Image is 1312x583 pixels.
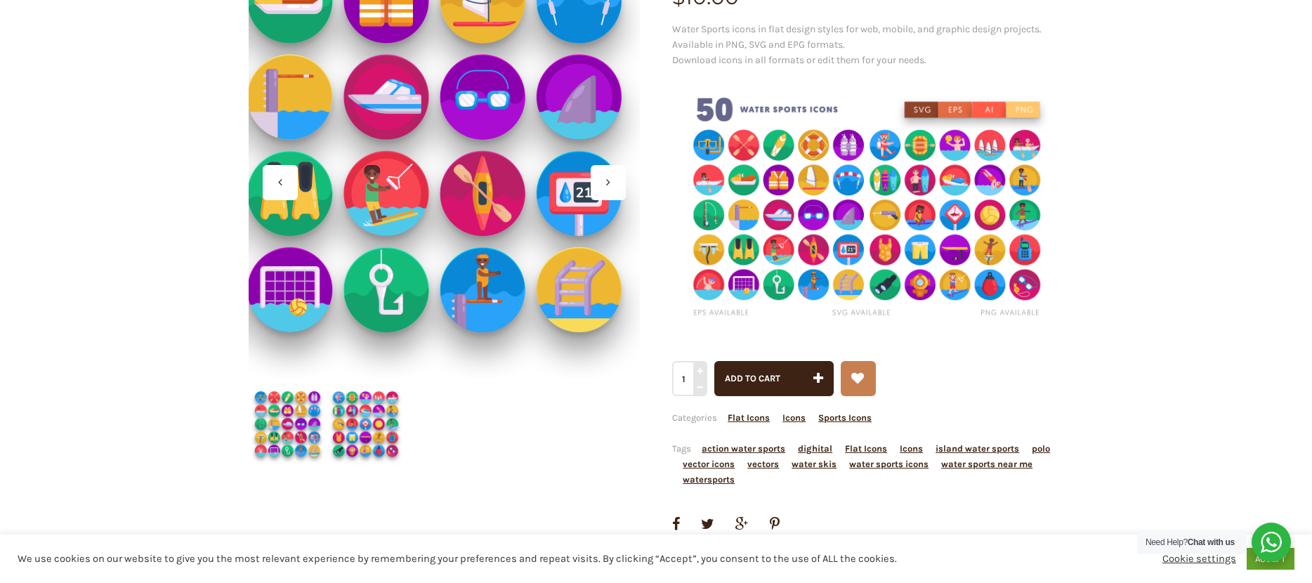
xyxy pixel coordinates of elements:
img: Water Sports Icons [249,385,327,463]
a: island water sports [936,443,1019,454]
img: Water Sports icons png/svg/eps [672,78,1063,339]
input: Qty [672,361,705,396]
span: Categories [672,412,872,423]
span: Need Help? [1146,537,1235,547]
a: dighital [798,443,832,454]
a: action water sports [702,443,785,454]
a: Cookie settings [1162,553,1236,565]
a: Icons [900,443,923,454]
strong: Chat with us [1188,537,1235,547]
a: Icons [782,412,806,423]
button: Add to cart [714,361,834,396]
img: Water Sports Icons Cover [327,385,405,463]
a: watersports [683,474,735,485]
a: vectors [747,459,779,469]
a: water sports icons [849,459,929,469]
a: ACCEPT [1247,548,1294,570]
a: water skis [792,459,837,469]
a: Flat Icons [728,412,770,423]
a: vector icons [683,459,735,469]
span: Add to cart [725,373,780,384]
p: Water Sports icons in flat design styles for web, mobile, and graphic design projects. Available ... [672,22,1063,68]
div: We use cookies on our website to give you the most relevant experience by remembering your prefer... [18,553,912,565]
span: Tags [672,443,1050,485]
a: Sports Icons [818,412,872,423]
a: polo [1032,443,1050,454]
a: water sports near me [941,459,1032,469]
a: Flat Icons [845,443,887,454]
